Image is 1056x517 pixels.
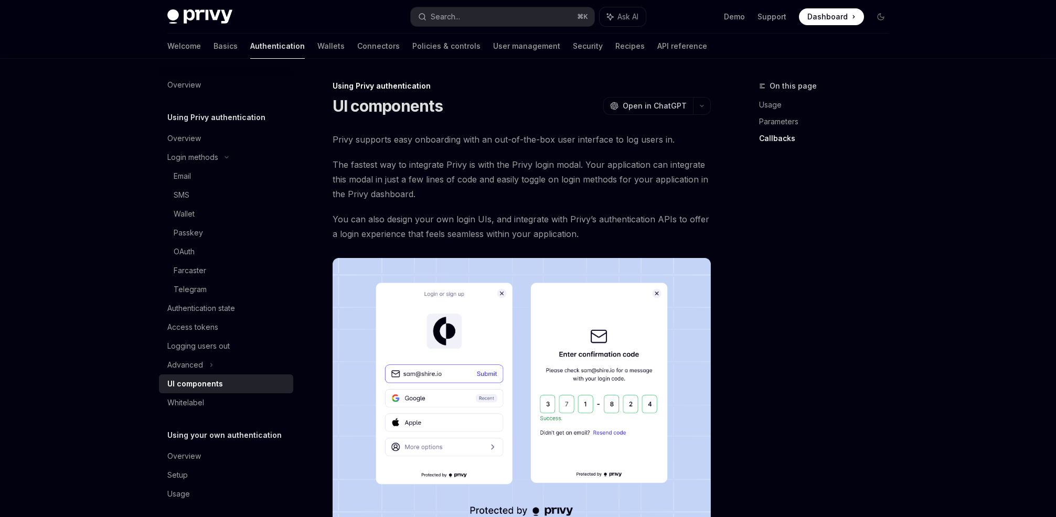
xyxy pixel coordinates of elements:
div: Setup [167,469,188,481]
a: Recipes [615,34,645,59]
button: Ask AI [600,7,646,26]
a: Usage [159,484,293,503]
span: Privy supports easy onboarding with an out-of-the-box user interface to log users in. [333,132,711,147]
div: Farcaster [174,264,206,277]
span: Ask AI [617,12,638,22]
a: API reference [657,34,707,59]
span: ⌘ K [577,13,588,21]
a: Passkey [159,223,293,242]
a: Authentication [250,34,305,59]
div: Using Privy authentication [333,81,711,91]
a: Telegram [159,280,293,299]
a: SMS [159,186,293,204]
div: SMS [174,189,189,201]
a: Overview [159,76,293,94]
div: Overview [167,450,201,462]
a: Usage [759,96,898,113]
span: Open in ChatGPT [623,101,687,111]
span: On this page [770,80,817,92]
a: Welcome [167,34,201,59]
div: Access tokens [167,321,218,333]
a: Connectors [357,34,400,59]
div: Passkey [174,227,203,239]
a: Authentication state [159,299,293,318]
a: Demo [724,12,745,22]
div: OAuth [174,245,195,258]
a: Callbacks [759,130,898,147]
a: Overview [159,129,293,148]
h1: UI components [333,96,443,115]
div: Telegram [174,283,207,296]
div: Login methods [167,151,218,164]
a: Overview [159,447,293,466]
div: UI components [167,378,223,390]
div: Wallet [174,208,195,220]
a: Parameters [759,113,898,130]
a: Dashboard [799,8,864,25]
button: Search...⌘K [411,7,594,26]
div: Search... [431,10,460,23]
div: Advanced [167,359,203,371]
div: Email [174,170,191,182]
a: OAuth [159,242,293,261]
div: Overview [167,79,201,91]
button: Open in ChatGPT [603,97,693,115]
div: Whitelabel [167,396,204,409]
a: Support [758,12,786,22]
h5: Using your own authentication [167,429,282,441]
a: Wallets [317,34,345,59]
span: Dashboard [807,12,848,22]
a: Setup [159,466,293,484]
a: Wallet [159,204,293,223]
div: Usage [167,488,190,500]
a: Access tokens [159,318,293,337]
span: The fastest way to integrate Privy is with the Privy login modal. Your application can integrate ... [333,157,711,201]
img: dark logo [167,9,232,24]
button: Toggle dark mode [872,8,889,25]
div: Authentication state [167,302,235,315]
div: Overview [167,132,201,145]
a: Logging users out [159,337,293,356]
a: Email [159,167,293,186]
a: Policies & controls [412,34,481,59]
a: UI components [159,374,293,393]
a: Farcaster [159,261,293,280]
a: Basics [214,34,238,59]
h5: Using Privy authentication [167,111,265,124]
a: Whitelabel [159,393,293,412]
a: User management [493,34,560,59]
a: Security [573,34,603,59]
div: Logging users out [167,340,230,352]
span: You can also design your own login UIs, and integrate with Privy’s authentication APIs to offer a... [333,212,711,241]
